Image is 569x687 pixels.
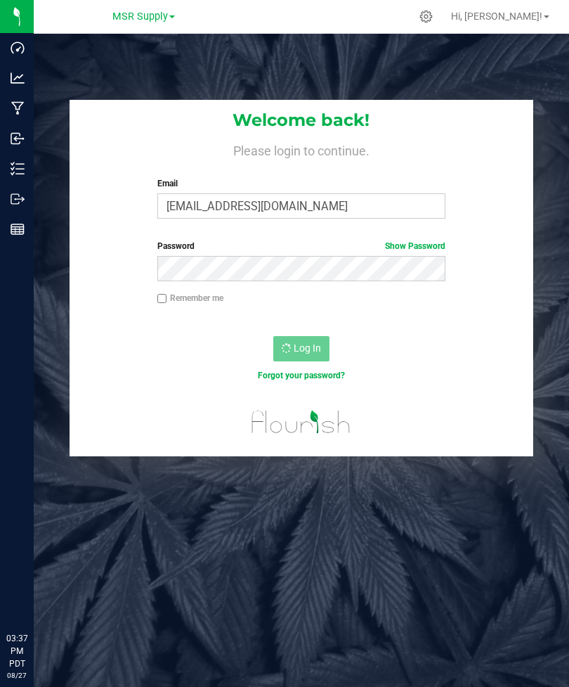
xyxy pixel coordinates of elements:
[41,572,58,589] iframe: Resource center unread badge
[6,632,27,670] p: 03:37 PM PDT
[11,101,25,115] inline-svg: Manufacturing
[11,222,25,236] inline-svg: Reports
[157,294,167,304] input: Remember me
[11,71,25,85] inline-svg: Analytics
[11,131,25,146] inline-svg: Inbound
[70,141,533,158] h4: Please login to continue.
[11,41,25,55] inline-svg: Dashboard
[451,11,542,22] span: Hi, [PERSON_NAME]!
[157,177,445,190] label: Email
[11,162,25,176] inline-svg: Inventory
[14,574,56,617] iframe: Resource center
[243,397,359,447] img: flourish_logo.svg
[112,11,168,23] span: MSR Supply
[258,371,345,380] a: Forgot your password?
[157,241,195,251] span: Password
[273,336,329,361] button: Log In
[6,670,27,681] p: 08/27
[385,241,445,251] a: Show Password
[294,342,321,354] span: Log In
[157,292,223,304] label: Remember me
[417,10,435,23] div: Manage settings
[70,111,533,129] h1: Welcome back!
[11,192,25,206] inline-svg: Outbound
